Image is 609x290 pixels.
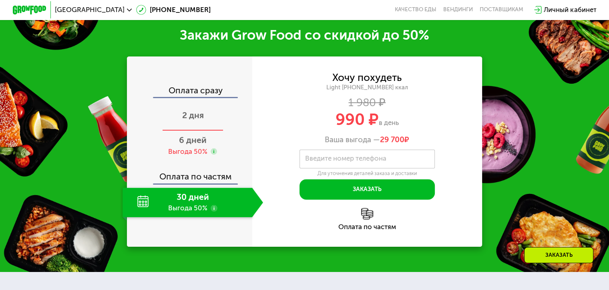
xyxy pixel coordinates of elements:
label: Введите номер телефона [305,156,386,161]
div: Для уточнения деталей заказа и доставки [299,170,435,177]
img: l6xcnZfty9opOoJh.png [361,208,373,220]
span: 29 700 [380,135,404,144]
div: Выгода 50% [168,147,207,156]
div: Заказать [524,247,593,263]
div: Оплата по частям [252,224,482,230]
a: [PHONE_NUMBER] [136,5,211,15]
span: ₽ [380,135,409,144]
a: Качество еды [395,6,436,13]
a: Вендинги [443,6,473,13]
div: Оплата сразу [128,86,252,97]
div: 1 980 ₽ [252,98,482,107]
span: 2 дня [182,110,204,120]
div: Ваша выгода — [252,135,482,144]
div: Хочу похудеть [332,73,402,82]
div: поставщикам [480,6,523,13]
span: [GEOGRAPHIC_DATA] [55,6,125,13]
span: 990 ₽ [336,110,379,129]
div: Light [PHONE_NUMBER] ккал [252,84,482,91]
span: 6 дней [179,135,207,145]
span: в день [379,119,399,127]
div: Личный кабинет [544,5,596,15]
div: Оплата по частям [128,164,252,183]
button: Заказать [299,179,435,199]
